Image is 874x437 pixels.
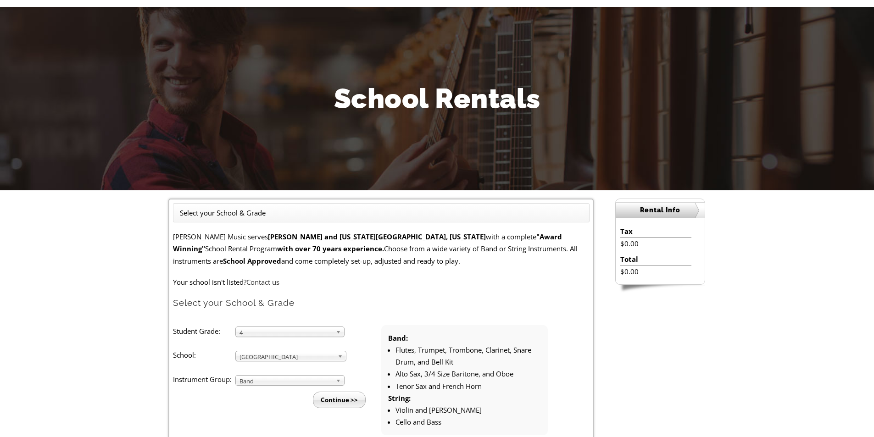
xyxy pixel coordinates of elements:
h2: Select your School & Grade [173,297,590,309]
li: $0.00 [620,266,691,277]
h2: Rental Info [616,202,705,218]
strong: Band: [388,333,408,343]
strong: [PERSON_NAME] and [US_STATE][GEOGRAPHIC_DATA], [US_STATE] [268,232,486,241]
span: [GEOGRAPHIC_DATA] [239,351,334,362]
label: Student Grade: [173,325,235,337]
input: Continue >> [313,392,366,408]
li: $0.00 [620,238,691,249]
p: Your school isn't listed? [173,276,590,288]
label: School: [173,349,235,361]
span: 4 [239,327,332,338]
li: Alto Sax, 3/4 Size Baritone, and Oboe [395,368,541,380]
li: Select your School & Grade [180,207,266,219]
h1: School Rentals [169,79,706,118]
li: Cello and Bass [395,416,541,428]
strong: with over 70 years experience. [277,244,384,253]
li: Tenor Sax and French Horn [395,380,541,392]
label: Instrument Group: [173,373,235,385]
span: Band [239,376,332,387]
img: sidebar-footer.png [615,285,705,293]
li: Violin and [PERSON_NAME] [395,404,541,416]
li: Tax [620,225,691,238]
li: Flutes, Trumpet, Trombone, Clarinet, Snare Drum, and Bell Kit [395,344,541,368]
p: [PERSON_NAME] Music serves with a complete School Rental Program Choose from a wide variety of Ba... [173,231,590,267]
strong: School Approved [223,256,281,266]
a: Contact us [246,277,279,287]
strong: String: [388,393,411,403]
li: Total [620,253,691,266]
